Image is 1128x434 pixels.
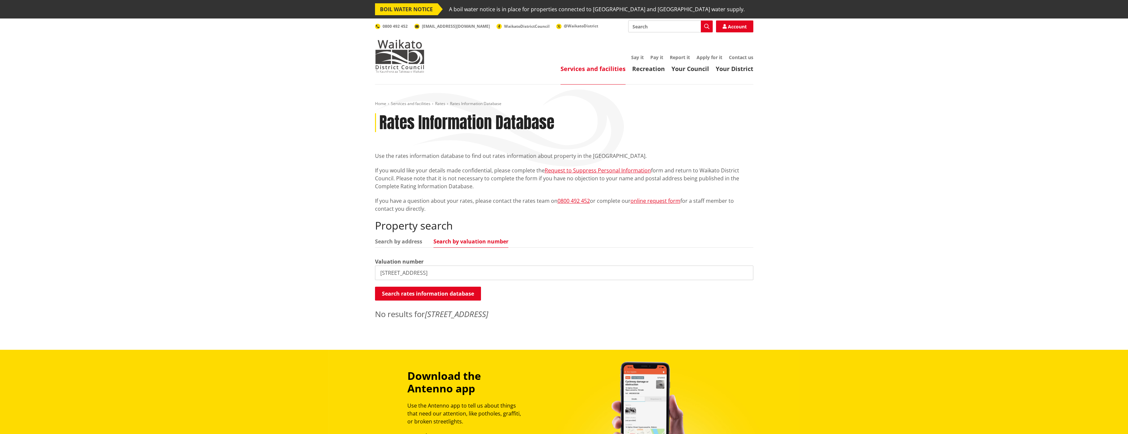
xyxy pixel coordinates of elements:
p: No results for [375,308,753,320]
a: Your District [716,65,753,73]
label: Valuation number [375,258,424,266]
nav: breadcrumb [375,101,753,107]
a: Your Council [671,65,709,73]
a: online request form [631,197,680,204]
a: Contact us [729,54,753,60]
a: @WaikatoDistrict [556,23,598,29]
p: Use the rates information database to find out rates information about property in the [GEOGRAPHI... [375,152,753,160]
a: Say it [631,54,644,60]
input: e.g. 03920/020.01A [375,266,753,280]
a: Account [716,20,753,32]
p: If you would like your details made confidential, please complete the form and return to Waikato ... [375,166,753,190]
a: Search by valuation number [433,239,508,244]
input: Search input [628,20,713,32]
span: WaikatoDistrictCouncil [504,23,550,29]
a: Services and facilities [561,65,626,73]
h2: Property search [375,219,753,232]
span: A boil water notice is in place for properties connected to [GEOGRAPHIC_DATA] and [GEOGRAPHIC_DAT... [449,3,745,15]
p: If you have a question about your rates, please contact the rates team on or complete our for a s... [375,197,753,213]
a: Recreation [632,65,665,73]
a: Report it [670,54,690,60]
a: Pay it [650,54,663,60]
a: WaikatoDistrictCouncil [496,23,550,29]
a: 0800 492 452 [558,197,590,204]
span: @WaikatoDistrict [564,23,598,29]
span: Rates Information Database [450,101,501,106]
img: Waikato District Council - Te Kaunihera aa Takiwaa o Waikato [375,40,425,73]
a: Request to Suppress Personal Information [545,167,651,174]
iframe: Messenger Launcher [1098,406,1121,430]
h3: Download the Antenno app [407,370,527,395]
a: Home [375,101,386,106]
em: [STREET_ADDRESS] [425,308,488,319]
a: Search by address [375,239,422,244]
h1: Rates Information Database [379,113,554,132]
span: 0800 492 452 [383,23,408,29]
a: Services and facilities [391,101,430,106]
a: Apply for it [697,54,722,60]
p: Use the Antenno app to tell us about things that need our attention, like potholes, graffiti, or ... [407,402,527,425]
span: [EMAIL_ADDRESS][DOMAIN_NAME] [422,23,490,29]
a: Rates [435,101,445,106]
span: BOIL WATER NOTICE [375,3,438,15]
a: [EMAIL_ADDRESS][DOMAIN_NAME] [414,23,490,29]
button: Search rates information database [375,287,481,301]
a: 0800 492 452 [375,23,408,29]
